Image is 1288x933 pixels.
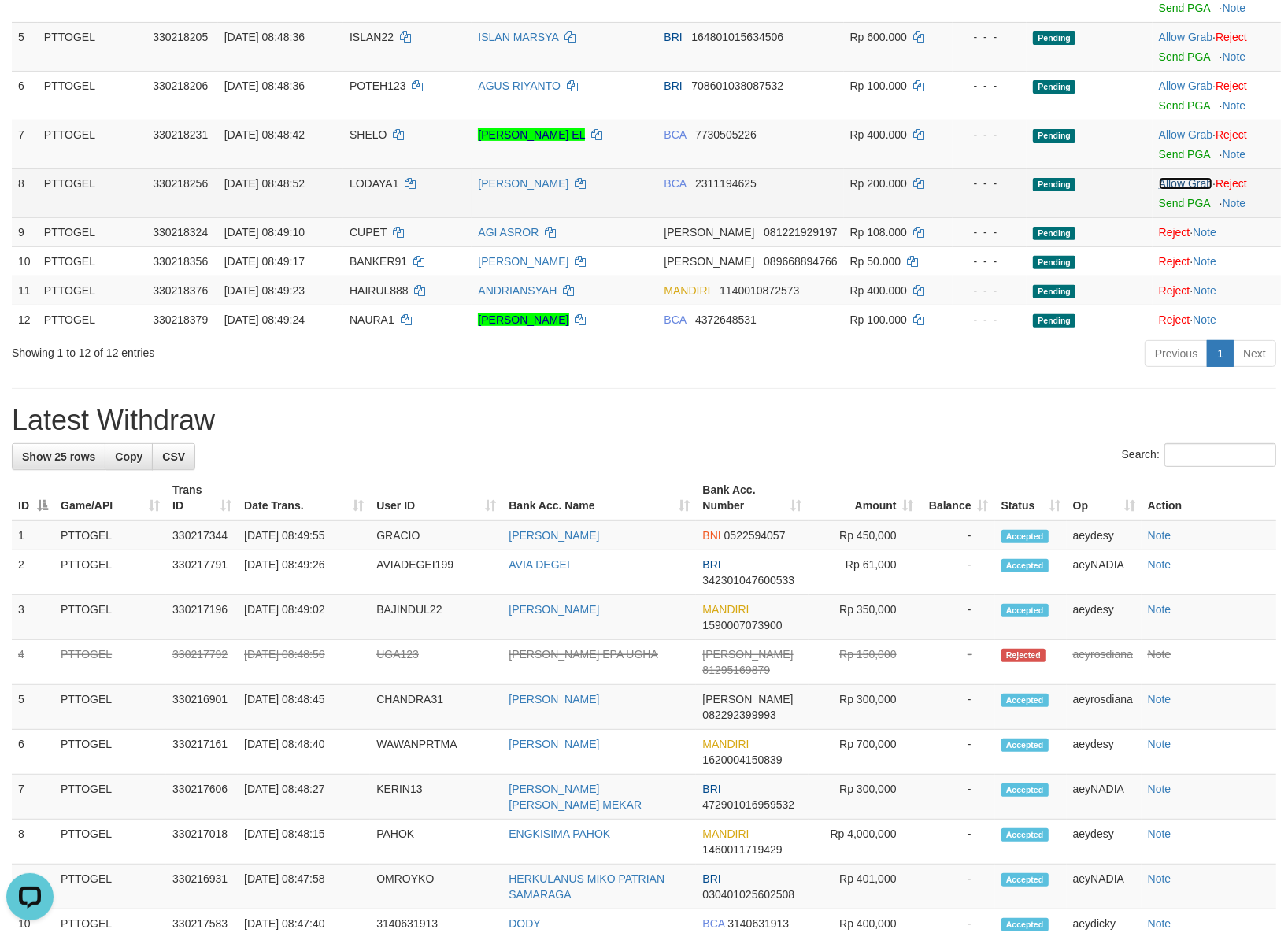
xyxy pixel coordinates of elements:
[1148,917,1171,930] a: Note
[1159,50,1210,63] a: Send PGA
[920,685,995,730] td: -
[850,226,907,239] span: Rp 108.000
[1159,177,1216,190] span: ·
[1148,738,1171,750] a: Note
[350,226,387,239] span: CUPET
[1001,783,1049,797] span: Accepted
[1159,128,1216,141] span: ·
[1159,177,1212,190] a: Allow Grab
[238,685,370,730] td: [DATE] 08:48:45
[12,820,54,865] td: 8
[224,226,305,239] span: [DATE] 08:49:10
[1148,783,1171,795] a: Note
[1193,226,1216,239] a: Note
[959,254,1021,269] div: - - -
[12,276,38,305] td: 11
[350,284,409,297] span: HAIRUL888
[702,798,794,811] span: Copy 472901016959532 to clipboard
[12,595,54,640] td: 3
[238,820,370,865] td: [DATE] 08:48:15
[12,775,54,820] td: 7
[1159,197,1210,209] a: Send PGA
[38,168,146,217] td: PTTOGEL
[1153,276,1281,305] td: ·
[54,550,166,595] td: PTTOGEL
[850,80,907,92] span: Rp 100.000
[664,177,686,190] span: BCA
[764,255,837,268] span: Copy 089668894766 to clipboard
[691,31,783,43] span: Copy 164801015634506 to clipboard
[664,31,682,43] span: BRI
[478,31,558,43] a: ISLAN MARSYA
[162,450,185,463] span: CSV
[115,450,142,463] span: Copy
[1216,177,1247,190] a: Reject
[702,888,794,901] span: Copy 030401025602508 to clipboard
[22,450,95,463] span: Show 25 rows
[1033,227,1075,240] span: Pending
[850,313,907,326] span: Rp 100.000
[38,217,146,246] td: PTTOGEL
[920,820,995,865] td: -
[664,284,710,297] span: MANDIRI
[509,648,658,661] a: [PERSON_NAME] EPA UGHA
[166,476,238,520] th: Trans ID: activate to sort column ascending
[166,865,238,909] td: 330216931
[1142,476,1276,520] th: Action
[478,255,568,268] a: [PERSON_NAME]
[224,31,305,43] span: [DATE] 08:48:36
[664,313,686,326] span: BCA
[153,31,208,43] span: 330218205
[920,520,995,550] td: -
[1067,730,1142,775] td: aeydesy
[12,443,105,470] a: Show 25 rows
[153,255,208,268] span: 330218356
[509,693,599,705] a: [PERSON_NAME]
[238,550,370,595] td: [DATE] 08:49:26
[166,730,238,775] td: 330217161
[850,128,907,141] span: Rp 400.000
[224,313,305,326] span: [DATE] 08:49:24
[12,865,54,909] td: 9
[478,226,539,239] a: AGI ASROR
[702,603,749,616] span: MANDIRI
[12,305,38,334] td: 12
[959,127,1021,143] div: - - -
[809,865,920,909] td: Rp 401,000
[664,255,754,268] span: [PERSON_NAME]
[1153,71,1281,120] td: ·
[153,284,208,297] span: 330218376
[809,775,920,820] td: Rp 300,000
[1153,246,1281,276] td: ·
[959,176,1021,191] div: - - -
[54,476,166,520] th: Game/API: activate to sort column ascending
[224,128,305,141] span: [DATE] 08:48:42
[509,917,540,930] a: DODY
[1033,80,1075,94] span: Pending
[509,529,599,542] a: [PERSON_NAME]
[370,476,502,520] th: User ID: activate to sort column ascending
[12,120,38,168] td: 7
[1001,649,1046,662] span: Rejected
[1233,340,1276,367] a: Next
[238,595,370,640] td: [DATE] 08:49:02
[1223,99,1246,112] a: Note
[702,574,794,587] span: Copy 342301047600533 to clipboard
[38,71,146,120] td: PTTOGEL
[850,255,901,268] span: Rp 50.000
[370,550,502,595] td: AVIADEGEI199
[959,312,1021,328] div: - - -
[1153,305,1281,334] td: ·
[370,865,502,909] td: OMROYKO
[509,558,570,571] a: AVIA DEGEI
[1153,217,1281,246] td: ·
[1067,520,1142,550] td: aeydesy
[350,128,387,141] span: SHELO
[1153,120,1281,168] td: ·
[702,827,749,840] span: MANDIRI
[370,820,502,865] td: PAHOK
[166,820,238,865] td: 330217018
[509,783,642,811] a: [PERSON_NAME] [PERSON_NAME] MEKAR
[809,730,920,775] td: Rp 700,000
[1159,31,1212,43] a: Allow Grab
